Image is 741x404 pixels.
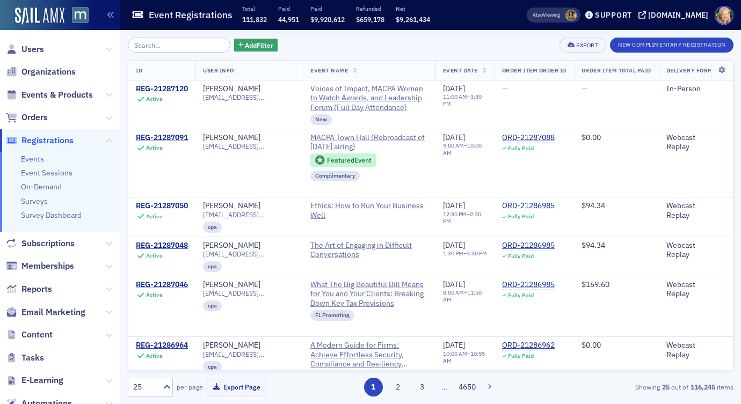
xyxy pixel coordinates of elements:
[136,341,188,350] div: REG-21286964
[443,93,487,107] div: –
[610,39,733,49] a: New Complimentary Registration
[508,213,534,220] div: Fully Paid
[666,133,720,152] div: Webcast Replay
[582,280,609,289] span: $169.60
[666,84,720,94] div: In-Person
[203,67,234,74] span: User Info
[443,280,465,289] span: [DATE]
[502,280,555,290] div: ORD-21286985
[136,67,142,74] span: ID
[15,8,64,25] img: SailAMX
[21,112,48,123] span: Orders
[666,341,720,359] div: Webcast Replay
[6,260,74,272] a: Memberships
[203,211,295,219] span: [EMAIL_ADDRESS][DOMAIN_NAME]
[508,352,534,359] div: Fully Paid
[6,66,76,78] a: Organizations
[310,241,428,260] a: The Art of Engaging in Difficult Conversations
[128,38,230,53] input: Search…
[443,350,467,357] time: 10:00 AM
[146,352,163,359] div: Active
[310,133,428,152] span: MACPA Town Hall (Rebroadcast of August 2025 airing)
[595,10,632,20] div: Support
[146,96,163,102] div: Active
[21,168,72,178] a: Event Sessions
[177,382,203,392] label: per page
[21,374,63,386] span: E-Learning
[443,350,485,364] time: 10:55 AM
[508,145,534,152] div: Fully Paid
[203,300,222,311] div: cpa
[203,142,295,150] span: [EMAIL_ADDRESS][DOMAIN_NAME]
[146,144,163,151] div: Active
[443,201,465,210] span: [DATE]
[443,289,482,303] time: 11:50 AM
[310,153,376,167] div: Featured Event
[396,5,430,12] p: Net
[310,84,428,113] a: Voices of Impact, MACPA Women to Watch Awards, and Leadership Forum (Full Day Attendance)
[582,133,601,142] span: $0.00
[533,11,560,19] span: Viewing
[136,241,188,251] div: REG-21287048
[443,211,487,225] div: –
[203,250,295,258] span: [EMAIL_ADDRESS][DOMAIN_NAME]
[310,280,428,308] a: What The Big Beautiful Bill Means for You and Your Clients: Breaking Down Key Tax Provisions
[502,201,555,211] a: ORD-21286985
[660,382,671,392] strong: 25
[443,93,467,100] time: 11:00 AM
[443,93,482,107] time: 3:30 PM
[21,196,48,206] a: Surveys
[6,374,63,386] a: E-Learning
[21,238,75,249] span: Subscriptions
[310,15,345,24] span: $9,920,612
[21,43,44,55] span: Users
[203,280,260,290] a: [PERSON_NAME]
[582,67,651,74] span: Order Item Total Paid
[443,210,467,218] time: 12:30 PM
[502,341,555,350] div: ORD-21286962
[6,329,53,341] a: Content
[203,201,260,211] a: [PERSON_NAME]
[715,6,733,25] span: Profile
[146,213,163,220] div: Active
[6,135,74,146] a: Registrations
[502,84,508,93] span: —
[146,252,163,259] div: Active
[539,382,733,392] div: Showing out of items
[458,378,477,396] button: 4650
[136,280,188,290] a: REG-21287046
[610,38,733,53] button: New Complimentary Registration
[666,241,720,260] div: Webcast Replay
[327,157,371,163] div: Featured Event
[576,42,598,48] div: Export
[443,142,464,149] time: 9:00 AM
[443,289,464,296] time: 8:00 AM
[648,10,708,20] div: [DOMAIN_NAME]
[443,340,465,350] span: [DATE]
[443,350,487,364] div: –
[21,352,44,364] span: Tasks
[146,291,163,298] div: Active
[502,133,555,143] div: ORD-21287088
[310,114,332,125] div: New
[278,5,299,12] p: Paid
[64,7,89,25] a: View Homepage
[413,378,432,396] button: 3
[203,241,260,251] a: [PERSON_NAME]
[310,5,345,12] p: Paid
[21,66,76,78] span: Organizations
[21,182,62,192] a: On-Demand
[203,133,260,143] a: [PERSON_NAME]
[6,43,44,55] a: Users
[310,341,428,369] a: A Modern Guide for Firms: Achieve Effortless Security, Compliance and Resiliency (brought to you ...
[136,84,188,94] div: REG-21287120
[207,379,266,395] button: Export Page
[242,15,267,24] span: 111,832
[242,5,267,12] p: Total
